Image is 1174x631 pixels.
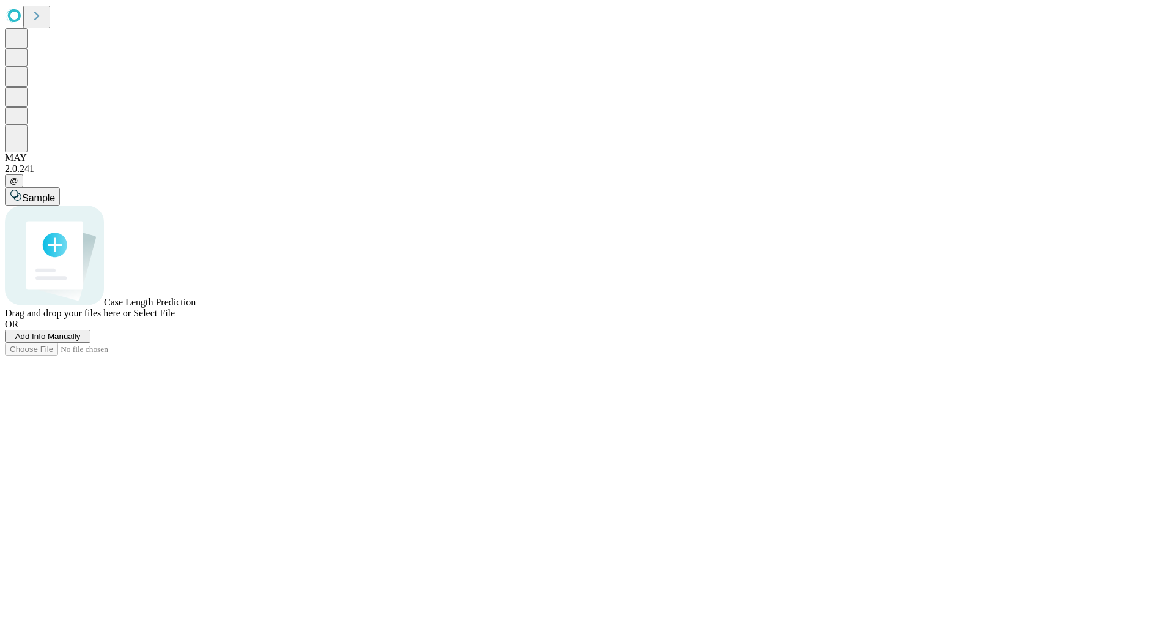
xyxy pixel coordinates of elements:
button: Sample [5,187,60,206]
div: MAY [5,152,1169,163]
div: 2.0.241 [5,163,1169,174]
span: Case Length Prediction [104,297,196,307]
span: Select File [133,308,175,318]
button: Add Info Manually [5,330,90,343]
span: Sample [22,193,55,203]
span: Drag and drop your files here or [5,308,131,318]
span: Add Info Manually [15,332,81,341]
span: @ [10,176,18,185]
button: @ [5,174,23,187]
span: OR [5,319,18,329]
